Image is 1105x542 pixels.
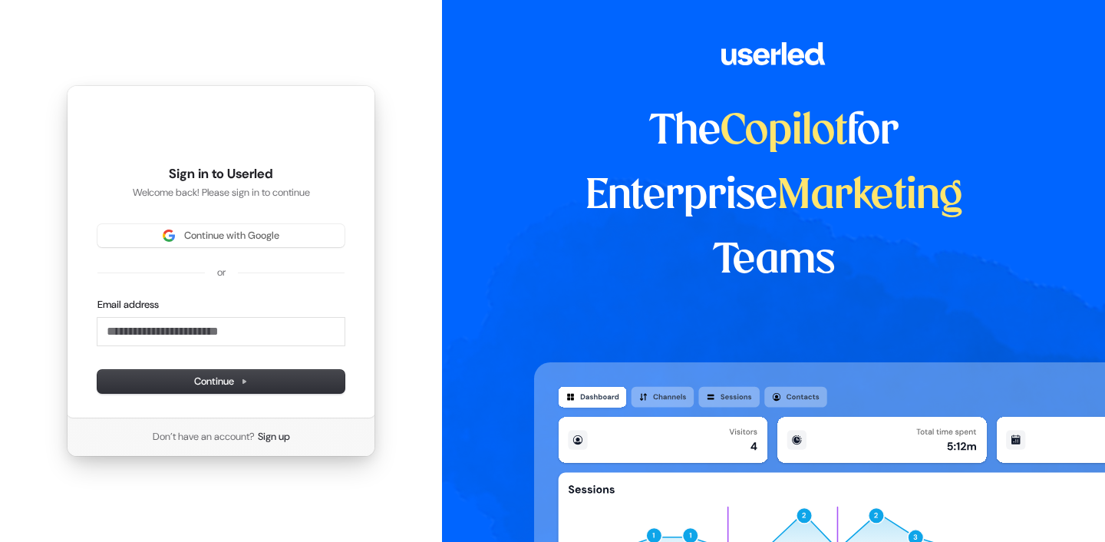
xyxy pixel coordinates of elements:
[217,266,226,279] p: or
[777,177,963,216] span: Marketing
[97,165,345,183] h1: Sign in to Userled
[184,229,279,243] span: Continue with Google
[97,224,345,247] button: Sign in with GoogleContinue with Google
[97,298,159,312] label: Email address
[194,375,248,388] span: Continue
[97,186,345,200] p: Welcome back! Please sign in to continue
[163,230,175,242] img: Sign in with Google
[97,370,345,393] button: Continue
[153,430,255,444] span: Don’t have an account?
[258,430,290,444] a: Sign up
[721,112,847,152] span: Copilot
[534,100,1014,293] h1: The for Enterprise Teams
